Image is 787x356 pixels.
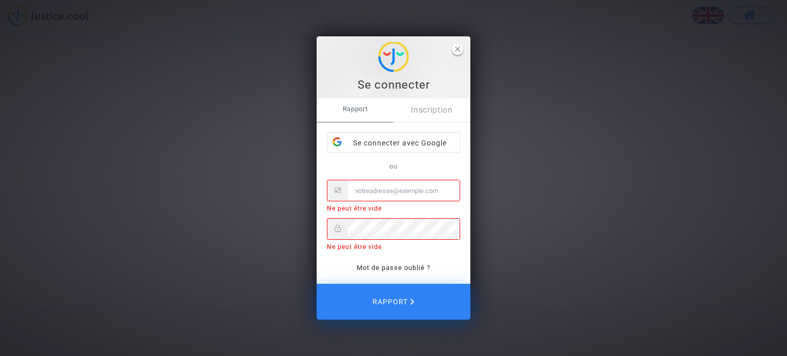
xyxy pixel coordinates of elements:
[348,219,460,239] input: Mot de passe
[372,298,408,306] font: Rapport
[317,284,470,320] button: Rapport
[343,105,368,113] font: Rapport
[348,180,460,201] input: E-mail
[322,77,465,93] div: Se connecter
[358,78,430,91] font: Se connecter
[357,264,430,271] a: Mot de passe oublié ?
[327,205,382,212] font: Ne peut être vide
[393,98,470,122] a: Inscription
[353,139,447,147] font: Se connecter avec Google
[327,243,382,250] font: Ne peut être vide
[452,44,463,55] span: fermer
[389,162,398,170] font: ou
[411,105,453,115] font: Inscription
